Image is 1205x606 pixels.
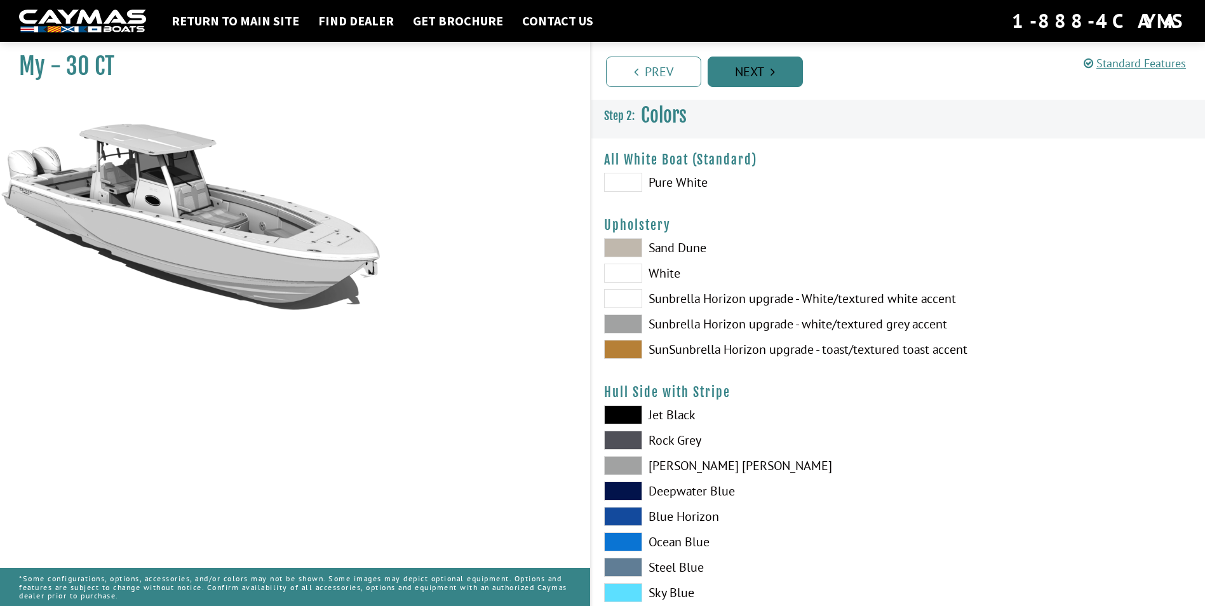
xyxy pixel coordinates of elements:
[604,456,885,475] label: [PERSON_NAME] [PERSON_NAME]
[604,217,1193,233] h4: Upholstery
[604,384,1193,400] h4: Hull Side with Stripe
[604,314,885,333] label: Sunbrella Horizon upgrade - white/textured grey accent
[708,57,803,87] a: Next
[604,238,885,257] label: Sand Dune
[407,13,509,29] a: Get Brochure
[604,289,885,308] label: Sunbrella Horizon upgrade - White/textured white accent
[19,52,558,81] h1: My - 30 CT
[19,568,571,606] p: *Some configurations, options, accessories, and/or colors may not be shown. Some images may depic...
[604,173,885,192] label: Pure White
[604,583,885,602] label: Sky Blue
[165,13,306,29] a: Return to main site
[604,431,885,450] label: Rock Grey
[604,405,885,424] label: Jet Black
[604,152,1193,168] h4: All White Boat (Standard)
[516,13,600,29] a: Contact Us
[1084,56,1186,71] a: Standard Features
[604,340,885,359] label: SunSunbrella Horizon upgrade - toast/textured toast accent
[1012,7,1186,35] div: 1-888-4CAYMAS
[604,264,885,283] label: White
[604,558,885,577] label: Steel Blue
[606,57,701,87] a: Prev
[312,13,400,29] a: Find Dealer
[604,481,885,501] label: Deepwater Blue
[604,507,885,526] label: Blue Horizon
[19,10,146,33] img: white-logo-c9c8dbefe5ff5ceceb0f0178aa75bf4bb51f6bca0971e226c86eb53dfe498488.png
[604,532,885,551] label: Ocean Blue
